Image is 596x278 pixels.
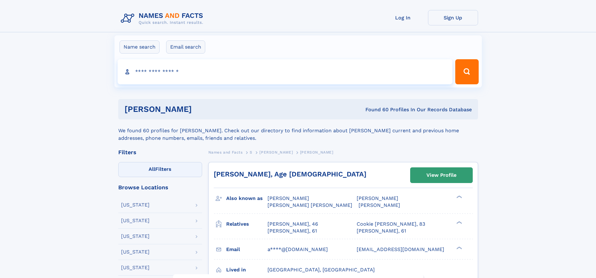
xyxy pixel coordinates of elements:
[357,246,444,252] span: [EMAIL_ADDRESS][DOMAIN_NAME]
[455,59,478,84] button: Search Button
[208,148,243,156] a: Names and Facts
[121,265,150,270] div: [US_STATE]
[121,249,150,254] div: [US_STATE]
[455,220,462,224] div: ❯
[118,119,478,142] div: We found 60 profiles for [PERSON_NAME]. Check out our directory to find information about [PERSON...
[410,168,472,183] a: View Profile
[455,195,462,199] div: ❯
[118,10,208,27] img: Logo Names and Facts
[121,202,150,207] div: [US_STATE]
[259,148,293,156] a: [PERSON_NAME]
[118,162,202,177] label: Filters
[428,10,478,25] a: Sign Up
[125,105,279,113] h1: [PERSON_NAME]
[267,202,352,208] span: [PERSON_NAME] [PERSON_NAME]
[300,150,334,155] span: [PERSON_NAME]
[267,267,375,273] span: [GEOGRAPHIC_DATA], [GEOGRAPHIC_DATA]
[357,195,398,201] span: [PERSON_NAME]
[259,150,293,155] span: [PERSON_NAME]
[357,221,425,228] a: Cookie [PERSON_NAME], 83
[118,185,202,190] div: Browse Locations
[226,193,267,204] h3: Also known as
[250,148,252,156] a: S
[226,219,267,229] h3: Relatives
[118,59,453,84] input: search input
[226,265,267,275] h3: Lived in
[121,218,150,223] div: [US_STATE]
[121,234,150,239] div: [US_STATE]
[118,149,202,155] div: Filters
[359,202,400,208] span: [PERSON_NAME]
[120,40,160,54] label: Name search
[149,166,155,172] span: All
[278,106,472,113] div: Found 60 Profiles In Our Records Database
[214,170,366,178] a: [PERSON_NAME], Age [DEMOGRAPHIC_DATA]
[455,246,462,250] div: ❯
[267,228,317,234] a: [PERSON_NAME], 61
[226,244,267,255] h3: Email
[166,40,205,54] label: Email search
[426,168,456,182] div: View Profile
[267,221,318,228] a: [PERSON_NAME], 46
[250,150,252,155] span: S
[267,195,309,201] span: [PERSON_NAME]
[357,228,406,234] a: [PERSON_NAME], 61
[378,10,428,25] a: Log In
